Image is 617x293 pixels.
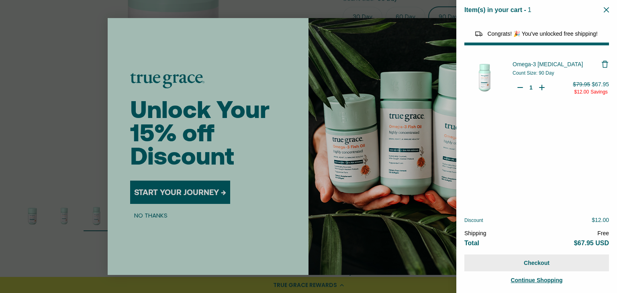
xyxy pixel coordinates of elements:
[513,61,583,67] span: Omega-3 [MEDICAL_DATA]
[528,6,531,13] span: 1
[574,89,589,95] span: $12.00
[527,83,535,92] input: Quantity for Omega-3 Fish Oil
[573,81,590,87] span: $79.95
[487,31,597,37] span: Congrats! 🎉 You've unlocked free shipping!
[464,254,609,271] button: Checkout
[590,89,608,95] span: Savings
[464,275,609,285] a: Continue Shopping
[464,6,526,13] span: Item(s) in your cart -
[464,218,483,223] span: Discount
[574,240,609,246] span: $67.95 USD
[601,60,609,68] button: Remove Omega-3 Fish Oil
[592,81,609,87] span: $67.95
[597,230,609,236] span: Free
[604,6,609,14] button: Close
[464,230,486,236] span: Shipping
[513,70,554,76] span: Count Size: 90 Day
[464,240,479,246] span: Total
[592,217,609,223] span: $12.00
[513,60,601,68] a: Omega-3 [MEDICAL_DATA]
[474,29,484,39] img: Reward bar icon image
[464,57,505,98] img: Omega-3 Fish Oil - 90 Day
[511,277,562,283] span: Continue Shopping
